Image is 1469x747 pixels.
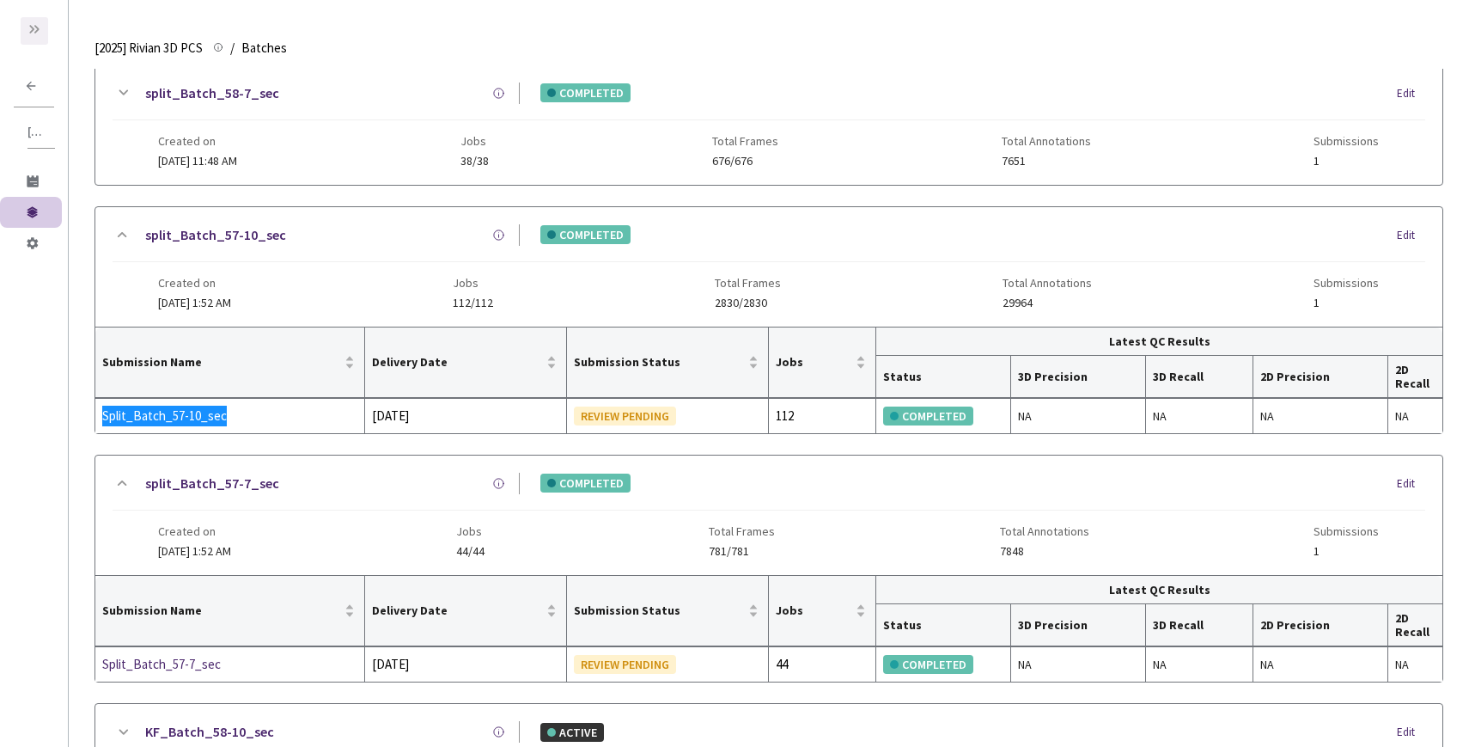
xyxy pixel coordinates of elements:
[145,473,279,494] a: split_Batch_57-7_sec
[574,355,745,369] span: Submission Status
[1011,356,1146,398] th: 3D Precision
[715,276,781,290] span: Total Frames
[1253,356,1388,398] th: 2D Precision
[1388,604,1442,646] th: 2D Recall
[1011,604,1146,646] th: 3D Precision
[1397,227,1425,244] div: Edit
[1314,524,1379,538] span: Submissions
[158,153,237,168] span: [DATE] 11:48 AM
[776,406,869,426] div: 112
[145,83,279,104] a: split_Batch_58-7_sec
[769,576,876,646] th: Jobs
[102,355,341,369] span: Submission Name
[145,224,286,246] a: split_Batch_57-10_sec
[1003,297,1092,309] span: 29964
[102,406,284,426] a: Split_Batch_57-10_sec
[158,543,231,559] span: [DATE] 1:52 AM
[1397,724,1425,741] div: Edit
[95,65,1442,185] div: split_Batch_58-7_secCOMPLETEDEditCreated on[DATE] 11:48 AMJobs38/38Total Frames676/676Total Annot...
[95,456,1442,575] div: split_Batch_57-7_secCOMPLETEDEditCreated on[DATE] 1:52 AMJobs44/44Total Frames781/781Total Annota...
[460,155,489,168] span: 38/38
[1314,545,1379,558] span: 1
[1314,297,1379,309] span: 1
[1314,134,1379,148] span: Submissions
[1260,407,1381,426] div: NA
[776,355,852,369] span: Jobs
[776,654,869,675] div: 44
[158,134,237,148] span: Created on
[883,407,973,426] div: COMPLETED
[27,125,44,139] span: [2025] Rivian 3D PCS
[876,328,1442,356] th: Latest QC Results
[453,276,493,290] span: Jobs
[365,328,567,398] th: Delivery Date
[1397,475,1425,493] div: Edit
[158,276,231,290] span: Created on
[158,295,231,310] span: [DATE] 1:52 AM
[540,225,631,244] div: COMPLETED
[540,83,631,102] div: COMPLETED
[1314,155,1379,168] span: 1
[456,524,485,538] span: Jobs
[453,297,493,309] span: 112/112
[876,604,1011,646] th: Status
[1018,407,1138,426] div: NA
[712,155,778,168] span: 676/676
[102,654,284,675] a: Split_Batch_57-7_sec
[365,576,567,646] th: Delivery Date
[145,721,274,743] a: KF_Batch_58-10_sec
[567,328,769,398] th: Submission Status
[876,356,1011,398] th: Status
[1146,356,1253,398] th: 3D Recall
[102,603,341,617] span: Submission Name
[574,407,676,426] div: REVIEW PENDING
[1000,524,1089,538] span: Total Annotations
[95,328,365,398] th: Submission Name
[158,524,231,538] span: Created on
[574,603,745,617] span: Submission Status
[1153,407,1246,426] div: NA
[776,603,852,617] span: Jobs
[372,654,559,675] div: [DATE]
[372,406,559,426] div: [DATE]
[883,655,973,674] div: COMPLETED
[95,576,365,646] th: Submission Name
[1397,85,1425,102] div: Edit
[241,38,287,58] span: Batches
[540,474,631,493] div: COMPLETED
[372,355,543,369] span: Delivery Date
[1260,655,1381,674] div: NA
[709,524,775,538] span: Total Frames
[1253,604,1388,646] th: 2D Precision
[709,545,775,558] span: 781/781
[876,576,1442,604] th: Latest QC Results
[1314,276,1379,290] span: Submissions
[540,723,604,742] div: ACTIVE
[712,134,778,148] span: Total Frames
[95,207,1442,327] div: split_Batch_57-10_secCOMPLETEDEditCreated on[DATE] 1:52 AMJobs112/112Total Frames2830/2830Total A...
[1002,134,1091,148] span: Total Annotations
[1018,655,1138,674] div: NA
[1388,356,1442,398] th: 2D Recall
[1002,155,1091,168] span: 7651
[567,576,769,646] th: Submission Status
[1003,276,1092,290] span: Total Annotations
[1395,655,1435,674] div: NA
[94,38,203,58] span: [2025] Rivian 3D PCS
[456,545,485,558] span: 44/44
[372,603,543,617] span: Delivery Date
[1153,655,1246,674] div: NA
[715,297,781,309] span: 2830/2830
[1000,545,1089,558] span: 7848
[460,134,489,148] span: Jobs
[574,655,676,674] div: REVIEW PENDING
[769,328,876,398] th: Jobs
[1395,407,1435,426] div: NA
[1146,604,1253,646] th: 3D Recall
[230,38,235,58] li: /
